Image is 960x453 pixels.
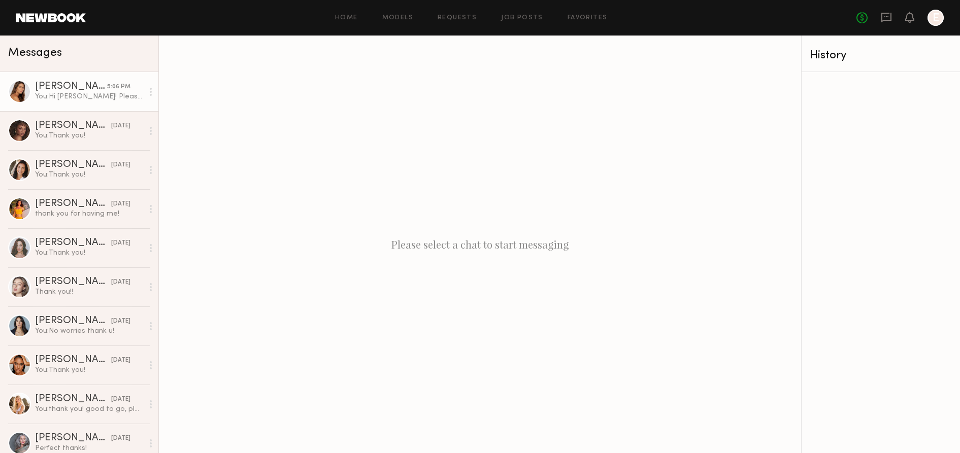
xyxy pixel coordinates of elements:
[107,82,130,92] div: 5:06 PM
[111,277,130,287] div: [DATE]
[35,287,143,297] div: Thank you!!
[111,121,130,131] div: [DATE]
[159,36,801,453] div: Please select a chat to start messaging
[35,394,111,404] div: [PERSON_NAME]
[111,238,130,248] div: [DATE]
[111,317,130,326] div: [DATE]
[810,50,952,61] div: History
[35,160,111,170] div: [PERSON_NAME]
[35,443,143,453] div: Perfect thanks!
[438,15,477,21] a: Requests
[35,121,111,131] div: [PERSON_NAME]
[111,160,130,170] div: [DATE]
[35,209,143,219] div: thank you for having me!
[111,434,130,443] div: [DATE]
[35,365,143,375] div: You: Thank you!
[111,199,130,209] div: [DATE]
[35,326,143,336] div: You: No worries thank u!
[35,82,107,92] div: [PERSON_NAME]
[35,238,111,248] div: [PERSON_NAME]
[35,433,111,443] div: [PERSON_NAME]
[35,355,111,365] div: [PERSON_NAME]
[35,277,111,287] div: [PERSON_NAME]
[568,15,608,21] a: Favorites
[35,92,143,101] div: You: Hi [PERSON_NAME]! Please let me know if you are interested in this project :)
[35,248,143,258] div: You: Thank you!
[35,404,143,414] div: You: thank you! good to go, please mark on your side so I can approve :)
[111,395,130,404] div: [DATE]
[35,170,143,180] div: You: Thank you!
[501,15,543,21] a: Job Posts
[35,316,111,326] div: [PERSON_NAME]
[35,131,143,141] div: You: Thank you!
[928,10,944,26] a: E
[382,15,413,21] a: Models
[35,199,111,209] div: [PERSON_NAME]
[8,47,62,59] span: Messages
[111,356,130,365] div: [DATE]
[335,15,358,21] a: Home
